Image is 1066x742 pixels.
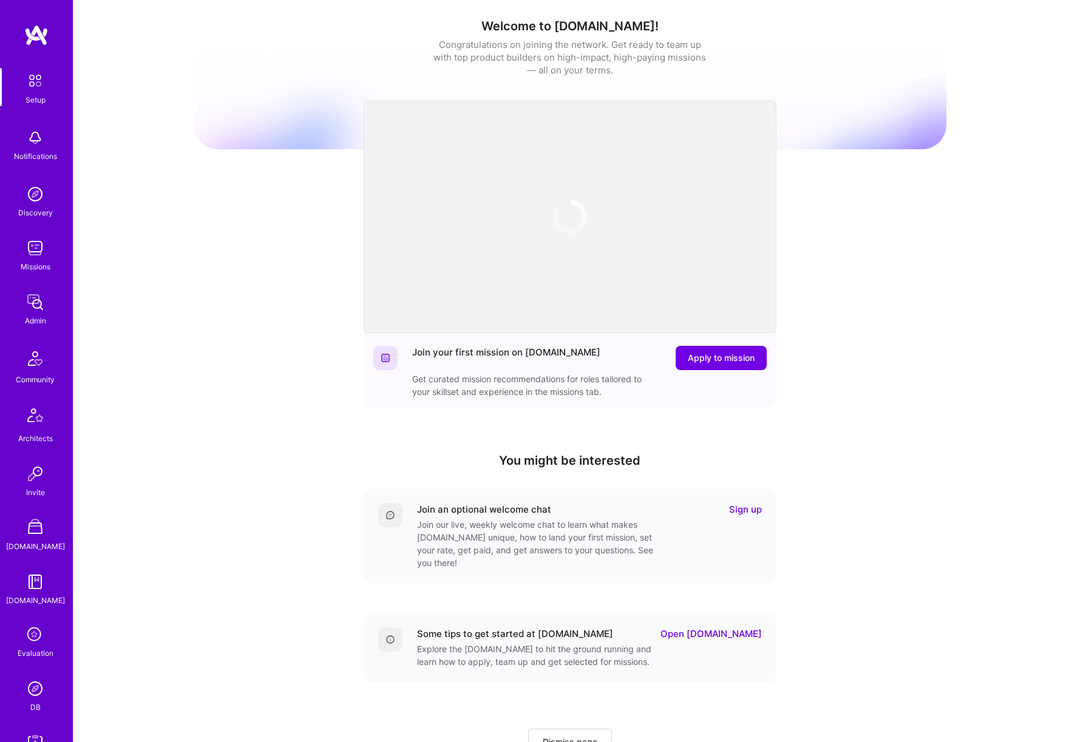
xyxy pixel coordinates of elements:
[385,635,395,644] img: Details
[417,643,660,668] div: Explore the [DOMAIN_NAME] to hit the ground running and learn how to apply, team up and get selec...
[729,503,762,516] a: Sign up
[21,260,50,273] div: Missions
[381,353,390,363] img: Website
[14,150,57,163] div: Notifications
[26,486,45,499] div: Invite
[364,453,776,468] h4: You might be interested
[412,373,655,398] div: Get curated mission recommendations for roles tailored to your skillset and experience in the mis...
[18,647,53,659] div: Evaluation
[417,518,660,569] div: Join our live, weekly welcome chat to learn what makes [DOMAIN_NAME] unique, how to land your fir...
[385,510,395,520] img: Comment
[30,701,41,713] div: DB
[23,516,47,540] img: A Store
[21,403,50,432] img: Architects
[364,101,776,333] iframe: video
[417,503,551,516] div: Join an optional welcome chat
[23,182,47,206] img: discovery
[6,540,65,553] div: [DOMAIN_NAME]
[433,38,707,76] div: Congratulations on joining the network. Get ready to team up with top product builders on high-im...
[23,462,47,486] img: Invite
[6,594,65,607] div: [DOMAIN_NAME]
[16,373,55,386] div: Community
[194,19,946,33] h1: Welcome to [DOMAIN_NAME]!
[18,206,53,219] div: Discovery
[18,432,53,445] div: Architects
[412,346,600,370] div: Join your first mission on [DOMAIN_NAME]
[25,314,46,327] div: Admin
[24,624,47,647] i: icon SelectionTeam
[660,627,762,640] a: Open [DOMAIN_NAME]
[23,570,47,594] img: guide book
[417,627,613,640] div: Some tips to get started at [DOMAIN_NAME]
[548,195,591,238] img: loading
[23,676,47,701] img: Admin Search
[23,126,47,150] img: bell
[23,236,47,260] img: teamwork
[23,290,47,314] img: admin teamwork
[21,344,50,373] img: Community
[676,346,767,370] button: Apply to mission
[25,93,46,106] div: Setup
[688,352,755,364] span: Apply to mission
[24,24,49,46] img: logo
[22,68,48,93] img: setup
